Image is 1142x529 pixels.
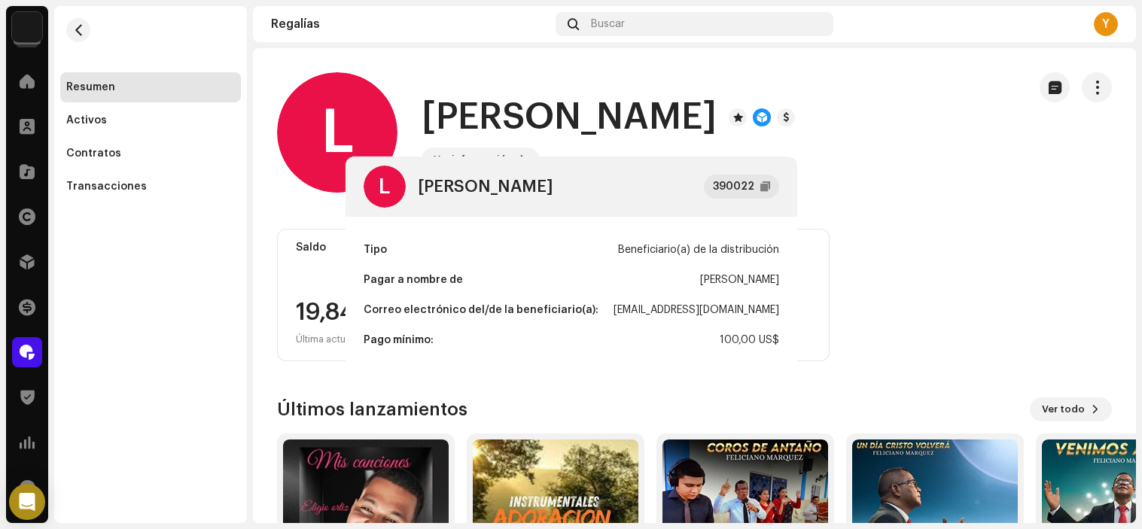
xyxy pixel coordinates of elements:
[364,325,434,355] div: Pago mínimo:
[9,484,45,520] div: Open Intercom Messenger
[614,295,779,325] div: [EMAIL_ADDRESS][DOMAIN_NAME]
[364,235,387,265] div: Tipo
[364,295,598,325] div: Correo electrónico del/de la beneficiario(a):
[418,178,553,196] div: [PERSON_NAME]
[364,265,463,295] div: Pagar a nombre de
[713,178,754,196] div: 390022
[720,325,779,355] div: 100,00 US$
[700,265,779,295] div: [PERSON_NAME]
[364,166,406,208] div: L
[618,235,779,265] div: Beneficiario(a) de la distribución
